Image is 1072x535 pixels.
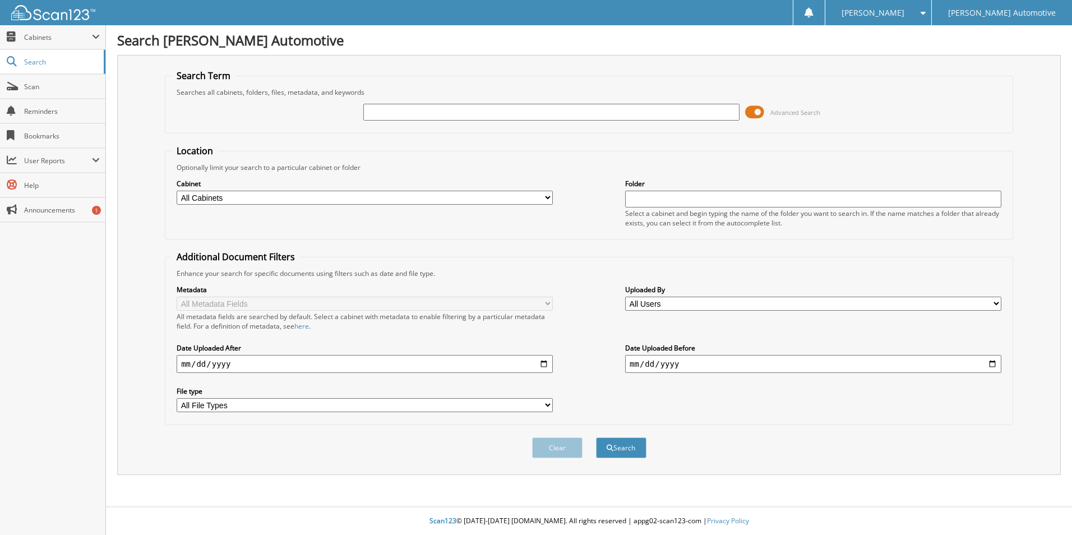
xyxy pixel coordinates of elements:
[532,437,583,458] button: Clear
[171,70,236,82] legend: Search Term
[171,163,1007,172] div: Optionally limit your search to a particular cabinet or folder
[707,516,749,525] a: Privacy Policy
[24,33,92,42] span: Cabinets
[429,516,456,525] span: Scan123
[294,321,309,331] a: here
[770,108,820,117] span: Advanced Search
[625,285,1001,294] label: Uploaded By
[117,31,1061,49] h1: Search [PERSON_NAME] Automotive
[177,285,553,294] label: Metadata
[24,107,100,116] span: Reminders
[24,181,100,190] span: Help
[177,312,553,331] div: All metadata fields are searched by default. Select a cabinet with metadata to enable filtering b...
[625,343,1001,353] label: Date Uploaded Before
[24,57,98,67] span: Search
[24,82,100,91] span: Scan
[625,355,1001,373] input: end
[625,209,1001,228] div: Select a cabinet and begin typing the name of the folder you want to search in. If the name match...
[24,205,100,215] span: Announcements
[177,355,553,373] input: start
[11,5,95,20] img: scan123-logo-white.svg
[171,251,301,263] legend: Additional Document Filters
[171,145,219,157] legend: Location
[24,131,100,141] span: Bookmarks
[625,179,1001,188] label: Folder
[948,10,1056,16] span: [PERSON_NAME] Automotive
[842,10,904,16] span: [PERSON_NAME]
[106,508,1072,535] div: © [DATE]-[DATE] [DOMAIN_NAME]. All rights reserved | appg02-scan123-com |
[1016,481,1072,535] iframe: Chat Widget
[596,437,646,458] button: Search
[177,179,553,188] label: Cabinet
[177,386,553,396] label: File type
[171,269,1007,278] div: Enhance your search for specific documents using filters such as date and file type.
[177,343,553,353] label: Date Uploaded After
[92,206,101,215] div: 1
[171,87,1007,97] div: Searches all cabinets, folders, files, metadata, and keywords
[24,156,92,165] span: User Reports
